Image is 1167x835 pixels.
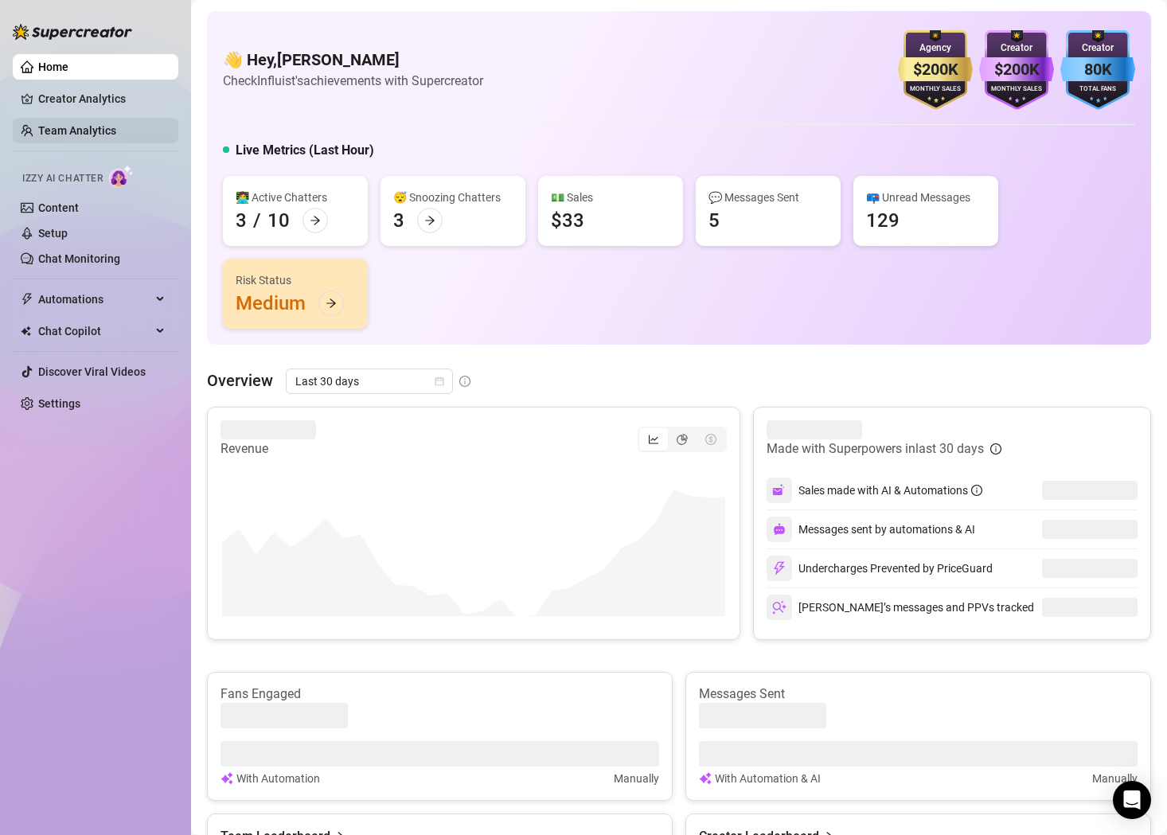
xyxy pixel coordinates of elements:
[1113,781,1151,819] div: Open Intercom Messenger
[898,84,973,95] div: Monthly Sales
[21,293,33,306] span: thunderbolt
[1092,770,1138,787] article: Manually
[772,600,786,615] img: svg%3e
[1060,57,1135,82] div: 80K
[767,595,1034,620] div: [PERSON_NAME]’s messages and PPVs tracked
[614,770,659,787] article: Manually
[295,369,443,393] span: Last 30 days
[207,369,273,392] article: Overview
[551,189,670,206] div: 💵 Sales
[22,171,103,186] span: Izzy AI Chatter
[1060,30,1135,110] img: blue-badge-DgoSNQY1.svg
[221,685,659,703] article: Fans Engaged
[38,397,80,410] a: Settings
[221,770,233,787] img: svg%3e
[267,208,290,233] div: 10
[393,208,404,233] div: 3
[236,141,374,160] h5: Live Metrics (Last Hour)
[705,434,716,445] span: dollar-circle
[979,57,1054,82] div: $200K
[38,201,79,214] a: Content
[236,770,320,787] article: With Automation
[979,41,1054,56] div: Creator
[326,298,337,309] span: arrow-right
[38,86,166,111] a: Creator Analytics
[38,287,151,312] span: Automations
[1060,41,1135,56] div: Creator
[1060,84,1135,95] div: Total Fans
[393,189,513,206] div: 😴 Snoozing Chatters
[38,124,116,137] a: Team Analytics
[223,49,483,71] h4: 👋 Hey, [PERSON_NAME]
[767,556,993,581] div: Undercharges Prevented by PriceGuard
[798,482,982,499] div: Sales made with AI & Automations
[898,30,973,110] img: gold-badge-CigiZidd.svg
[677,434,688,445] span: pie-chart
[38,318,151,344] span: Chat Copilot
[551,208,584,233] div: $33
[699,770,712,787] img: svg%3e
[223,71,483,91] article: Check Influist's achievements with Supercreator
[310,215,321,226] span: arrow-right
[979,30,1054,110] img: purple-badge-B9DA21FR.svg
[13,24,132,40] img: logo-BBDzfeDw.svg
[866,189,986,206] div: 📪 Unread Messages
[38,60,68,73] a: Home
[435,377,444,386] span: calendar
[109,165,134,188] img: AI Chatter
[21,326,31,337] img: Chat Copilot
[708,189,828,206] div: 💬 Messages Sent
[772,561,786,576] img: svg%3e
[236,271,355,289] div: Risk Status
[715,770,821,787] article: With Automation & AI
[898,41,973,56] div: Agency
[236,208,247,233] div: 3
[38,252,120,265] a: Chat Monitoring
[459,376,470,387] span: info-circle
[236,189,355,206] div: 👩‍💻 Active Chatters
[898,57,973,82] div: $200K
[772,483,786,497] img: svg%3e
[221,439,316,458] article: Revenue
[971,485,982,496] span: info-circle
[424,215,435,226] span: arrow-right
[38,365,146,378] a: Discover Viral Videos
[648,434,659,445] span: line-chart
[38,227,68,240] a: Setup
[699,685,1138,703] article: Messages Sent
[767,517,975,542] div: Messages sent by automations & AI
[708,208,720,233] div: 5
[866,208,900,233] div: 129
[979,84,1054,95] div: Monthly Sales
[990,443,1001,455] span: info-circle
[767,439,984,458] article: Made with Superpowers in last 30 days
[773,523,786,536] img: svg%3e
[638,427,727,452] div: segmented control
